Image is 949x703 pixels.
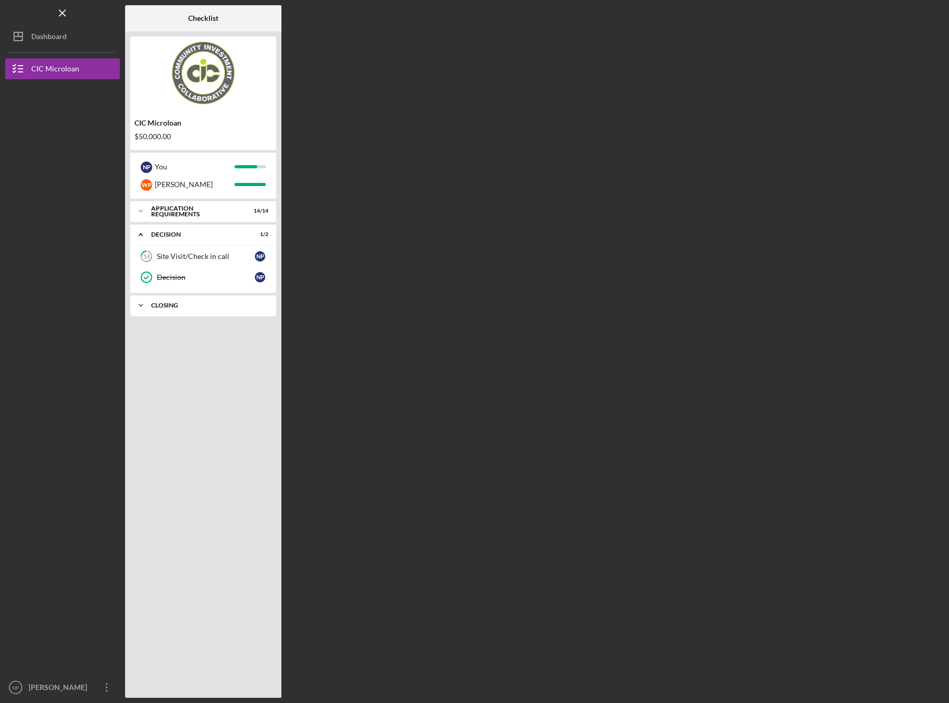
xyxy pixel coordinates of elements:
[141,162,152,173] div: N P
[151,205,242,217] div: APPLICATION REQUIREMENTS
[5,58,120,79] button: CIC Microloan
[143,253,150,260] tspan: 14
[135,246,271,267] a: 14Site Visit/Check in callNP
[157,273,255,281] div: Decision
[250,231,268,238] div: 1 / 2
[188,14,218,22] b: Checklist
[130,42,276,104] img: Product logo
[135,267,271,288] a: DecisionNP
[155,158,235,176] div: You
[151,231,242,238] div: Decision
[155,176,235,193] div: [PERSON_NAME]
[134,119,272,127] div: CIC Microloan
[250,208,268,214] div: 14 / 14
[151,302,263,309] div: CLOSING
[12,685,19,690] text: NP
[255,272,265,282] div: N P
[31,26,67,50] div: Dashboard
[5,26,120,47] button: Dashboard
[141,179,152,191] div: W P
[255,251,265,262] div: N P
[134,132,272,141] div: $50,000.00
[26,677,94,700] div: [PERSON_NAME]
[31,58,79,82] div: CIC Microloan
[157,252,255,261] div: Site Visit/Check in call
[5,677,120,698] button: NP[PERSON_NAME]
